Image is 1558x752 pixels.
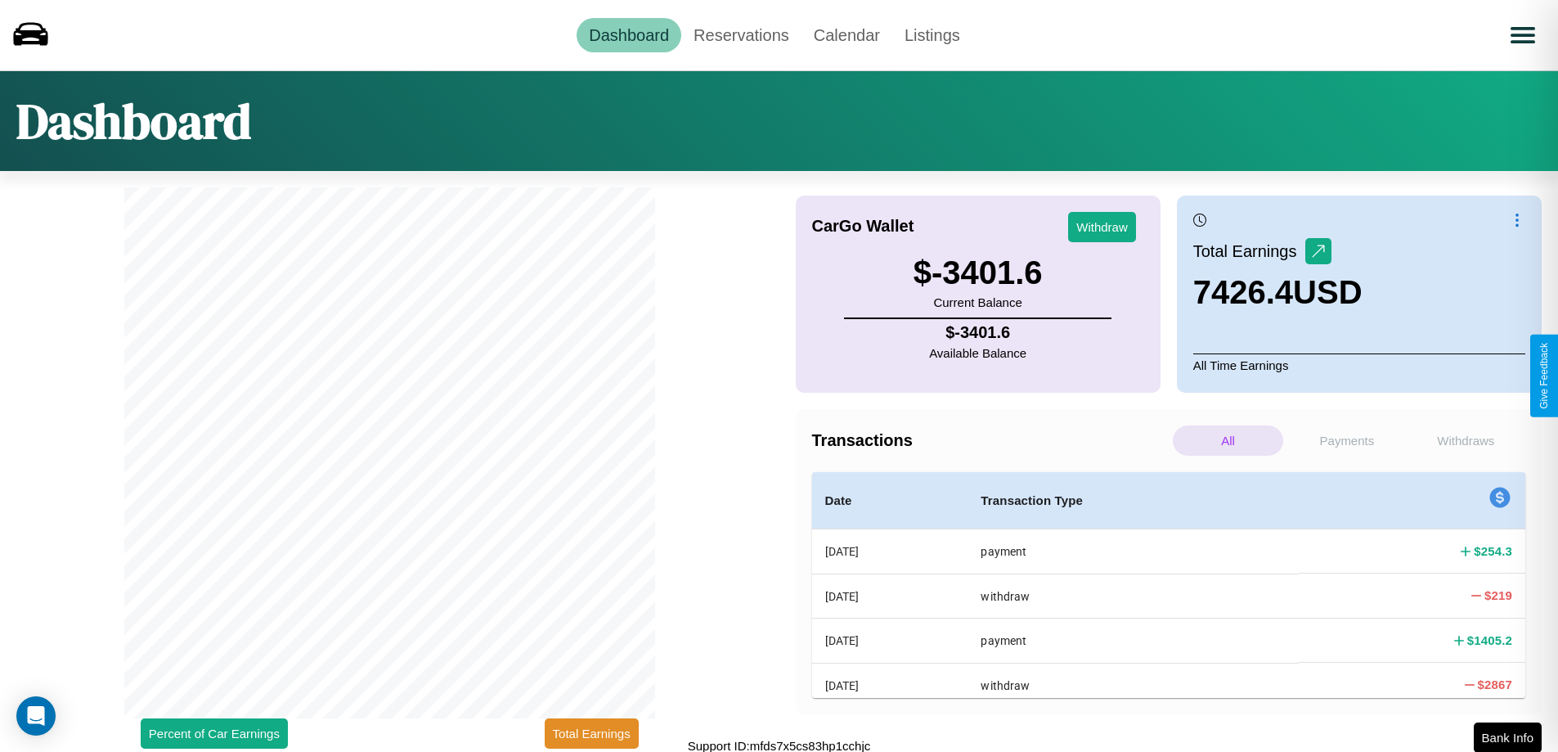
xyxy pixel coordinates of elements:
th: [DATE] [812,663,968,707]
p: Available Balance [929,342,1026,364]
a: Calendar [801,18,892,52]
h4: Transaction Type [981,491,1286,511]
h4: Transactions [812,431,1169,450]
div: Give Feedback [1538,343,1550,409]
h3: 7426.4 USD [1193,274,1363,311]
div: Open Intercom Messenger [16,696,56,736]
h4: $ 219 [1484,587,1512,604]
h3: $ -3401.6 [914,254,1043,291]
th: payment [968,529,1299,574]
a: Reservations [681,18,801,52]
p: Payments [1291,426,1402,456]
p: Withdraws [1411,426,1521,456]
th: withdraw [968,574,1299,618]
p: Total Earnings [1193,236,1305,266]
h1: Dashboard [16,88,251,155]
a: Listings [892,18,972,52]
h4: $ 2867 [1478,676,1512,693]
p: All [1173,426,1283,456]
h4: CarGo Wallet [812,217,914,236]
a: Dashboard [577,18,681,52]
h4: Date [825,491,955,511]
button: Withdraw [1068,212,1136,242]
th: payment [968,619,1299,663]
p: Current Balance [914,291,1043,313]
button: Open menu [1500,12,1546,58]
p: All Time Earnings [1193,353,1525,376]
h4: $ 1405.2 [1467,632,1512,649]
h4: $ 254.3 [1474,543,1512,560]
th: [DATE] [812,619,968,663]
th: [DATE] [812,529,968,574]
button: Percent of Car Earnings [141,718,288,749]
th: withdraw [968,663,1299,707]
button: Total Earnings [545,718,639,749]
h4: $ -3401.6 [929,323,1026,342]
th: [DATE] [812,574,968,618]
